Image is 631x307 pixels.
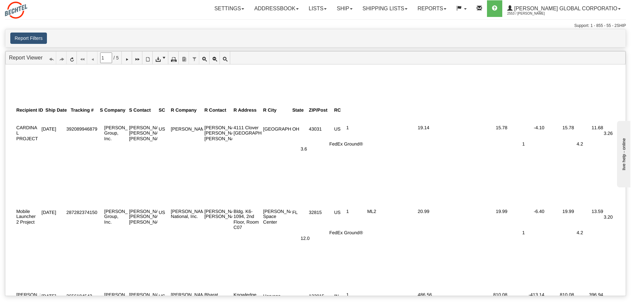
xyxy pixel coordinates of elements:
[42,210,56,215] div: [DATE]
[418,209,429,214] div: 20.99
[159,127,165,132] div: US
[329,142,363,147] div: FedEx Ground®
[10,33,47,44] button: Report Filters
[204,214,242,219] div: [PERSON_NAME]
[204,292,218,298] div: Bharat
[591,125,603,131] div: 11.68
[591,209,603,214] div: 13.59
[5,6,62,11] div: live help - online
[122,51,132,64] a: Next Page
[529,292,544,298] div: -413.14
[16,136,38,142] div: PROJECT
[71,108,94,113] div: Tracking #
[507,10,557,17] span: 2553 / [PERSON_NAME]
[104,214,118,219] div: Group,
[263,220,277,225] div: Center
[234,125,258,131] div: 4111 Clover
[204,108,226,113] div: R Contact
[367,209,376,214] div: ML2
[309,108,328,113] div: ZIP/Post
[234,225,242,230] div: C07
[42,294,56,299] div: [DATE]
[309,294,325,299] div: 122015
[204,209,242,214] div: [PERSON_NAME]
[513,6,617,11] span: [PERSON_NAME] Global Corporatio
[142,51,153,64] a: Toggle Print Preview
[418,292,432,298] div: 486.56
[616,120,630,187] iframe: chat widget
[16,214,36,219] div: Launcher
[304,0,332,17] a: Lists
[104,131,118,136] div: Group,
[234,220,259,225] div: Floor, Room
[604,215,613,220] div: 3.20
[220,51,230,64] a: Toggle FullPage/PageWidth
[309,210,322,215] div: 32815
[129,292,167,298] div: [PERSON_NAME]
[129,214,167,219] div: [PERSON_NAME]
[129,125,169,131] div: [PERSON_NAME],
[604,131,613,136] div: 3.26
[412,0,451,17] a: Reports
[9,55,43,60] a: Report Viewer
[66,127,97,132] div: 392089946879
[534,125,545,131] div: -4.10
[16,125,37,131] div: CARDINA
[234,214,254,219] div: 1094, 2nd
[263,209,301,214] div: [PERSON_NAME]
[132,51,142,64] a: Last Page
[159,210,165,215] div: US
[204,131,242,136] div: [PERSON_NAME]
[42,127,56,132] div: [DATE]
[346,209,349,214] div: 1
[309,127,322,132] div: 43031
[301,147,307,152] div: 3.6
[534,209,545,214] div: -6.40
[234,209,252,214] div: Bldg. K6-
[234,108,256,113] div: R Address
[204,125,242,131] div: [PERSON_NAME]
[346,125,349,131] div: 1
[171,108,197,113] div: R Company
[16,220,35,225] div: 2 Project
[263,294,281,299] div: Haryana
[263,127,311,132] div: [GEOGRAPHIC_DATA]
[334,127,340,132] div: US
[502,0,626,17] a: [PERSON_NAME] Global Corporatio 2553 / [PERSON_NAME]
[209,0,249,17] a: Settings
[66,294,92,299] div: 2656184543
[332,0,357,17] a: Ship
[204,136,242,142] div: [PERSON_NAME]
[16,108,43,113] div: Recipient ID
[329,230,363,236] div: FedEx Ground®
[129,131,167,136] div: [PERSON_NAME]
[46,108,67,113] div: Ship Date
[16,209,30,214] div: Mobile
[210,51,220,64] a: Zoom Out
[129,220,167,225] div: [PERSON_NAME]
[493,292,508,298] div: 810.08
[116,54,119,61] span: 5
[104,125,142,131] div: [PERSON_NAME]
[234,292,256,298] div: Knowledge
[301,236,310,241] div: 12.0
[522,142,525,147] div: 1
[334,108,341,113] div: RC
[129,209,169,214] div: [PERSON_NAME],
[66,210,97,215] div: 287282374150
[129,108,151,113] div: S Contact
[292,127,299,132] div: OH
[168,51,179,64] a: Print
[104,136,111,142] div: Inc.
[589,292,603,298] div: 396.94
[249,0,304,17] a: Addressbook
[171,127,209,132] div: [PERSON_NAME]
[16,292,55,298] div: [PERSON_NAME]
[104,292,142,298] div: [PERSON_NAME]
[562,125,574,131] div: 15.78
[67,51,77,64] a: Refresh
[234,131,282,136] div: [GEOGRAPHIC_DATA]
[171,214,198,219] div: National, Inc.
[263,214,276,219] div: Space
[263,108,276,113] div: R City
